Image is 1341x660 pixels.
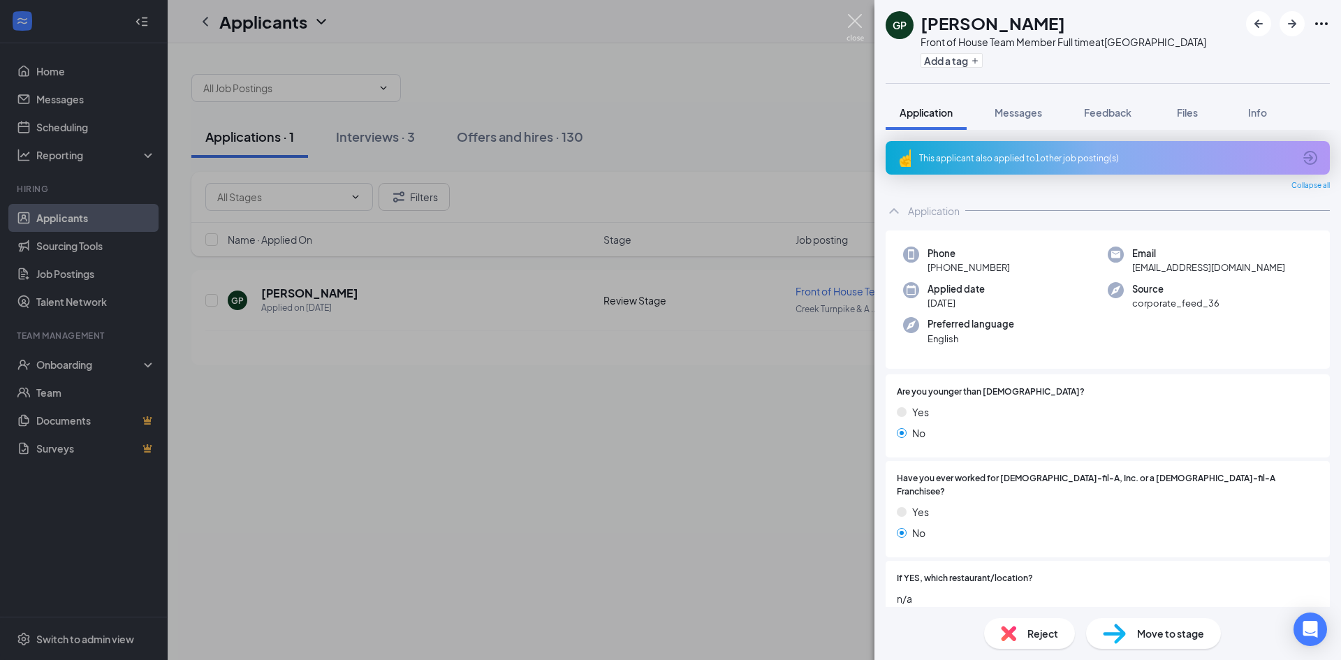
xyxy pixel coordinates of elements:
[1132,282,1219,296] span: Source
[1137,626,1204,641] span: Move to stage
[921,53,983,68] button: PlusAdd a tag
[928,296,985,310] span: [DATE]
[897,572,1033,585] span: If YES, which restaurant/location?
[971,57,979,65] svg: Plus
[1302,149,1319,166] svg: ArrowCircle
[912,425,925,441] span: No
[1084,106,1131,119] span: Feedback
[1313,15,1330,32] svg: Ellipses
[928,317,1014,331] span: Preferred language
[1294,613,1327,646] div: Open Intercom Messenger
[897,591,1319,606] span: n/a
[928,332,1014,346] span: English
[912,404,929,420] span: Yes
[919,152,1294,164] div: This applicant also applied to 1 other job posting(s)
[921,11,1065,35] h1: [PERSON_NAME]
[928,261,1010,274] span: [PHONE_NUMBER]
[1132,261,1285,274] span: [EMAIL_ADDRESS][DOMAIN_NAME]
[1250,15,1267,32] svg: ArrowLeftNew
[928,282,985,296] span: Applied date
[1284,15,1300,32] svg: ArrowRight
[1248,106,1267,119] span: Info
[908,204,960,218] div: Application
[1291,180,1330,191] span: Collapse all
[928,247,1010,261] span: Phone
[1246,11,1271,36] button: ArrowLeftNew
[1132,296,1219,310] span: corporate_feed_36
[893,18,907,32] div: GP
[912,525,925,541] span: No
[995,106,1042,119] span: Messages
[897,386,1085,399] span: Are you younger than [DEMOGRAPHIC_DATA]?
[921,35,1206,49] div: Front of House Team Member Full time at [GEOGRAPHIC_DATA]
[1027,626,1058,641] span: Reject
[1280,11,1305,36] button: ArrowRight
[886,203,902,219] svg: ChevronUp
[1177,106,1198,119] span: Files
[912,504,929,520] span: Yes
[897,472,1319,499] span: Have you ever worked for [DEMOGRAPHIC_DATA]-fil-A, Inc. or a [DEMOGRAPHIC_DATA]-fil-A Franchisee?
[900,106,953,119] span: Application
[1132,247,1285,261] span: Email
